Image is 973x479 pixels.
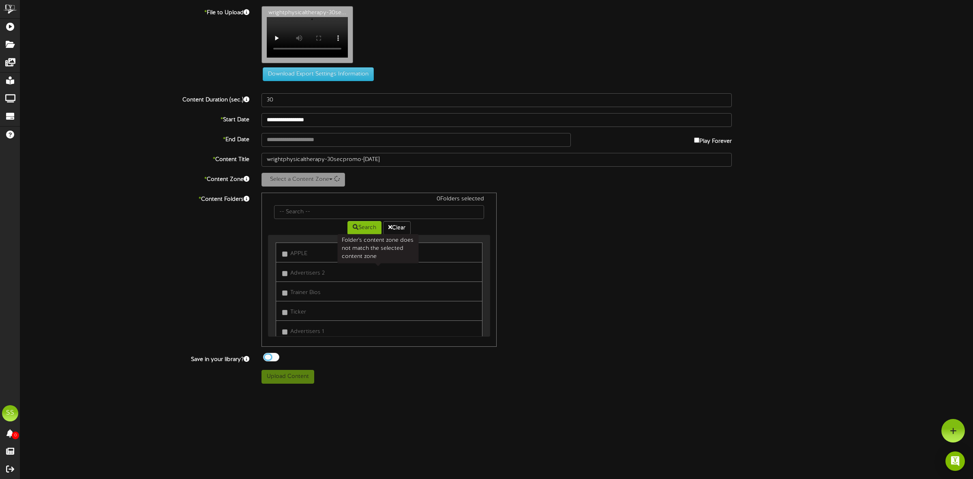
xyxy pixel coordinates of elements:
label: Content Folders [14,193,255,204]
input: Trainer Bios [282,290,287,296]
label: Content Title [14,153,255,164]
button: Clear [383,221,411,235]
label: Content Zone [14,173,255,184]
input: APPLE [282,251,287,257]
label: Start Date [14,113,255,124]
span: 0 [12,432,19,439]
input: Advertisers 1 [282,329,287,335]
div: SS [2,405,18,421]
input: Play Forever [694,137,699,143]
button: Search [347,221,381,235]
button: Upload Content [261,370,314,384]
span: Advertisers 1 [290,329,324,335]
span: Ticker [290,309,306,315]
label: End Date [14,133,255,144]
input: Ticker [282,310,287,315]
div: 0 Folders selected [268,195,490,205]
input: -- Search -- [274,205,484,219]
div: Open Intercom Messenger [945,451,965,471]
input: Advertisers 2 [282,271,287,276]
span: Advertisers 2 [290,270,325,276]
span: Trainer Bios [290,290,321,296]
input: Title of this Content [261,153,732,167]
a: Download Export Settings Information [259,71,374,77]
label: File to Upload [14,6,255,17]
label: Content Duration (sec.) [14,93,255,104]
button: Download Export Settings Information [263,67,374,81]
label: Save in your library? [14,353,255,364]
button: Select a Content Zone [261,173,345,187]
video: Your browser does not support HTML5 video. [267,17,348,58]
label: Play Forever [694,133,732,146]
span: APPLE [290,251,307,257]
